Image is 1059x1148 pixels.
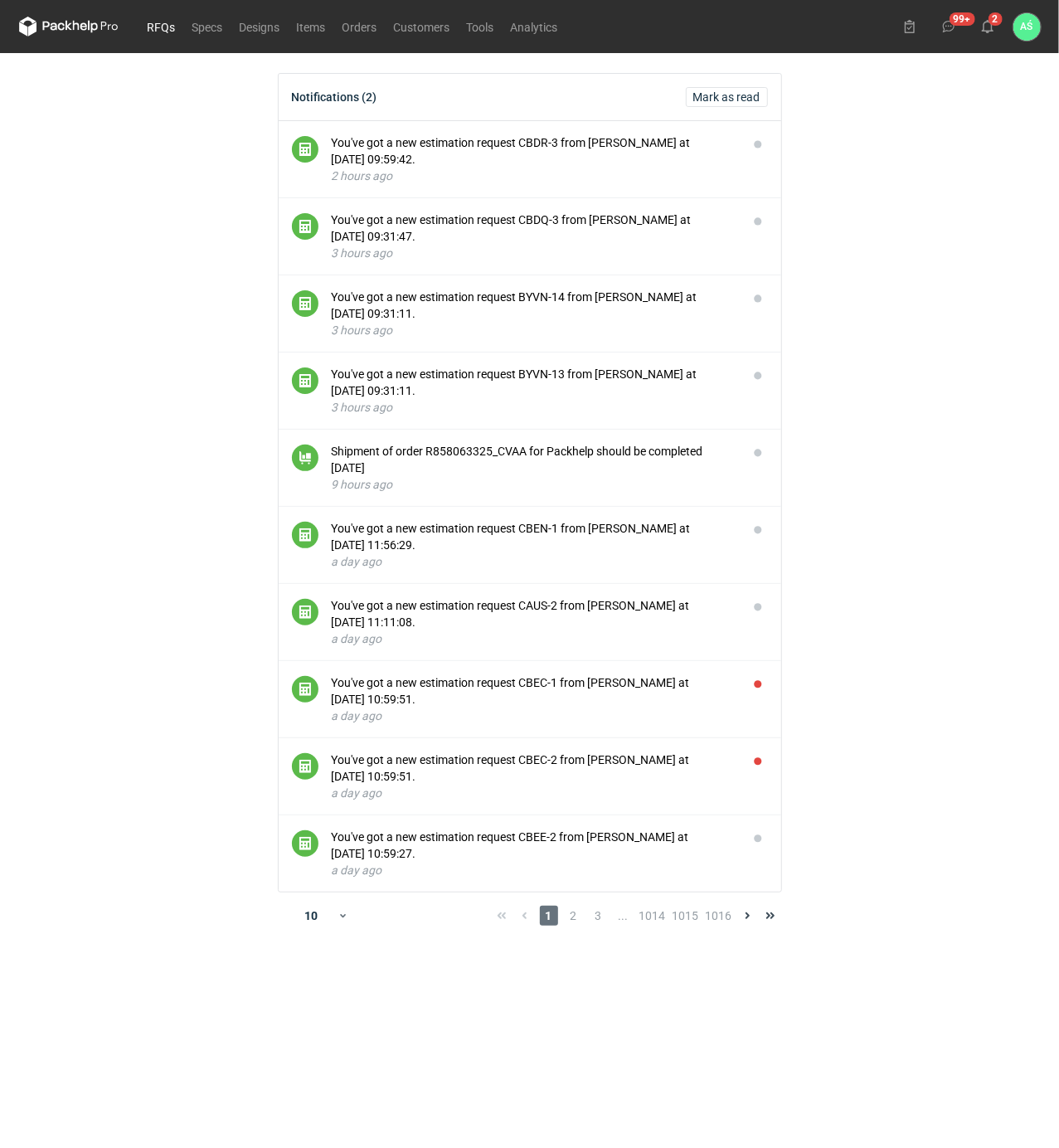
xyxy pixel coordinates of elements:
[332,134,735,184] button: You've got a new estimation request CBDR-3 from [PERSON_NAME] at [DATE] 09:59:42.2 hours ago
[332,630,735,647] div: a day ago
[332,708,735,724] div: a day ago
[332,829,735,878] button: You've got a new estimation request CBEE-2 from [PERSON_NAME] at [DATE] 10:59:27.a day ago
[19,17,119,36] svg: Packhelp Pro
[332,289,735,338] button: You've got a new estimation request BYVN-14 from [PERSON_NAME] at [DATE] 09:31:11.3 hours ago
[332,597,735,647] button: You've got a new estimation request CAUS-2 from [PERSON_NAME] at [DATE] 11:11:08.a day ago
[935,13,962,40] button: 99+
[639,906,666,926] span: 1014
[706,906,732,926] span: 1016
[332,134,735,168] div: You've got a new estimation request CBDR-3 from [PERSON_NAME] at [DATE] 09:59:42.
[332,752,735,801] button: You've got a new estimation request CBEC-2 from [PERSON_NAME] at [DATE] 10:59:51.a day ago
[332,520,735,553] div: You've got a new estimation request CBEN-1 from [PERSON_NAME] at [DATE] 11:56:29.
[332,752,735,785] div: You've got a new estimation request CBEC-2 from [PERSON_NAME] at [DATE] 10:59:51.
[332,168,735,184] div: 2 hours ago
[332,443,735,493] button: Shipment of order R858063325_CVAA for Packhelp should be completed [DATE]9 hours ago
[503,17,566,36] a: Analytics
[139,17,184,36] a: RFQs
[332,553,735,570] div: a day ago
[292,90,377,104] div: Notifications (2)
[332,212,735,245] div: You've got a new estimation request CBDQ-3 from [PERSON_NAME] at [DATE] 09:31:47.
[332,245,735,261] div: 3 hours ago
[974,13,1001,40] button: 2
[332,862,735,878] div: a day ago
[332,443,735,476] div: Shipment of order R858063325_CVAA for Packhelp should be completed [DATE]
[284,904,338,927] div: 10
[332,322,735,338] div: 3 hours ago
[332,212,735,261] button: You've got a new estimation request CBDQ-3 from [PERSON_NAME] at [DATE] 09:31:47.3 hours ago
[686,87,768,107] button: Mark as read
[332,829,735,862] div: You've got a new estimation request CBEE-2 from [PERSON_NAME] at [DATE] 10:59:27.
[332,597,735,630] div: You've got a new estimation request CAUS-2 from [PERSON_NAME] at [DATE] 11:11:08.
[231,17,289,36] a: Designs
[565,906,583,926] span: 2
[615,906,633,926] span: ...
[332,674,735,724] button: You've got a new estimation request CBEC-1 from [PERSON_NAME] at [DATE] 10:59:51.a day ago
[590,906,608,926] span: 3
[184,17,231,36] a: Specs
[332,399,735,416] div: 3 hours ago
[332,476,735,493] div: 9 hours ago
[540,906,558,926] span: 1
[459,17,503,36] a: Tools
[332,674,735,708] div: You've got a new estimation request CBEC-1 from [PERSON_NAME] at [DATE] 10:59:51.
[673,906,699,926] span: 1015
[332,520,735,570] button: You've got a new estimation request CBEN-1 from [PERSON_NAME] at [DATE] 11:56:29.a day ago
[332,785,735,801] div: a day ago
[693,91,760,103] span: Mark as read
[386,17,459,36] a: Customers
[1013,13,1041,41] div: Adrian Świerżewski
[1013,13,1041,41] button: AŚ
[332,289,735,322] div: You've got a new estimation request BYVN-14 from [PERSON_NAME] at [DATE] 09:31:11.
[289,17,334,36] a: Items
[332,366,735,416] button: You've got a new estimation request BYVN-13 from [PERSON_NAME] at [DATE] 09:31:11.3 hours ago
[334,17,386,36] a: Orders
[332,366,735,399] div: You've got a new estimation request BYVN-13 from [PERSON_NAME] at [DATE] 09:31:11.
